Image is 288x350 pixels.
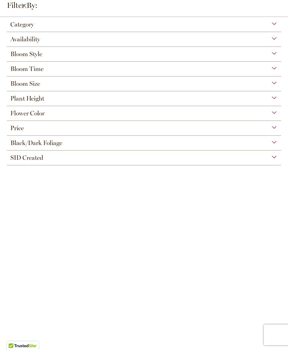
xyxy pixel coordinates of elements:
[10,35,40,43] span: Availability
[10,65,44,73] span: Bloom Time
[10,50,42,58] span: Bloom Style
[10,95,44,102] span: Plant Height
[10,21,34,28] span: Category
[5,326,25,345] iframe: Launch Accessibility Center
[10,110,45,117] span: Flower Color
[10,80,40,87] span: Bloom Size
[10,154,43,162] span: SID Created
[10,139,62,147] span: Black/Dark Foliage
[10,124,24,132] span: Price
